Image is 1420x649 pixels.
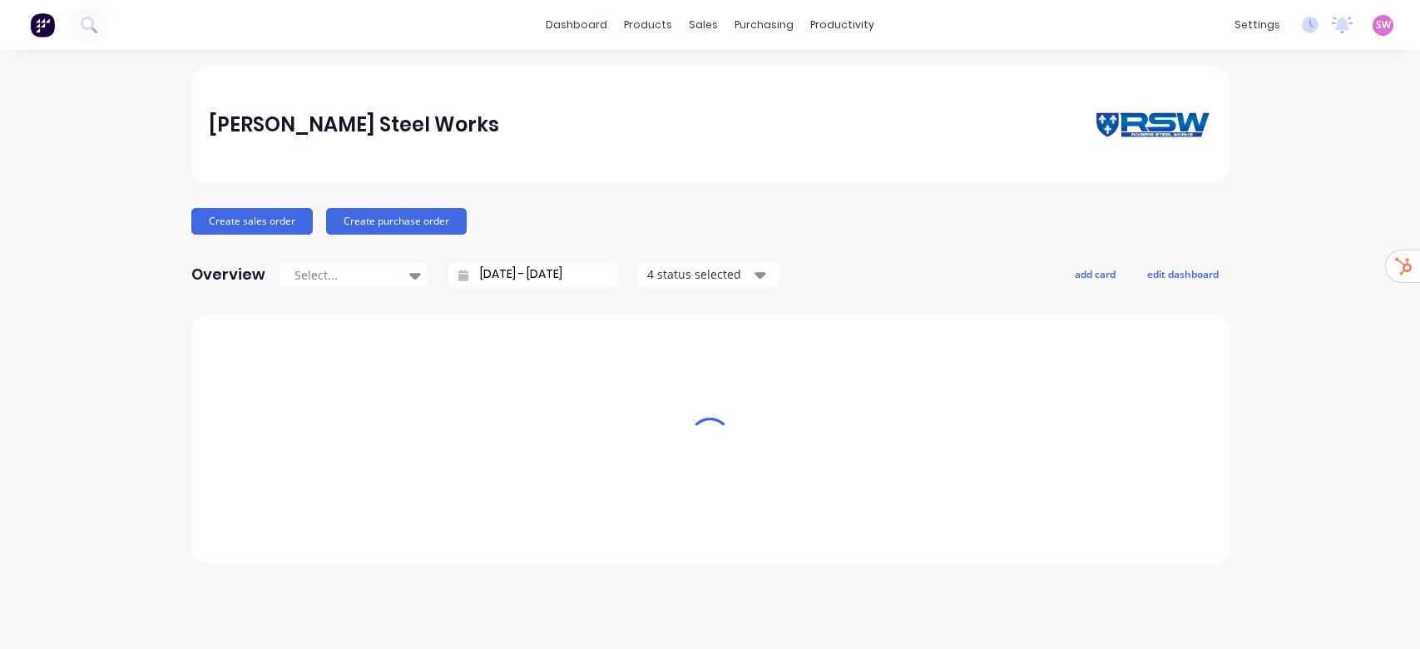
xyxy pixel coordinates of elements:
span: SW [1376,17,1391,32]
button: 4 status selected [638,262,779,287]
div: productivity [802,12,883,37]
button: add card [1064,263,1126,285]
button: Create sales order [191,208,313,235]
div: 4 status selected [647,265,752,283]
img: Factory [30,12,55,37]
button: edit dashboard [1136,263,1230,285]
img: Rogers Steel Works [1095,111,1211,139]
div: settings [1226,12,1289,37]
div: [PERSON_NAME] Steel Works [209,108,499,141]
div: Overview [191,258,265,291]
button: Create purchase order [326,208,467,235]
div: products [616,12,680,37]
a: dashboard [537,12,616,37]
div: sales [680,12,726,37]
div: purchasing [726,12,802,37]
